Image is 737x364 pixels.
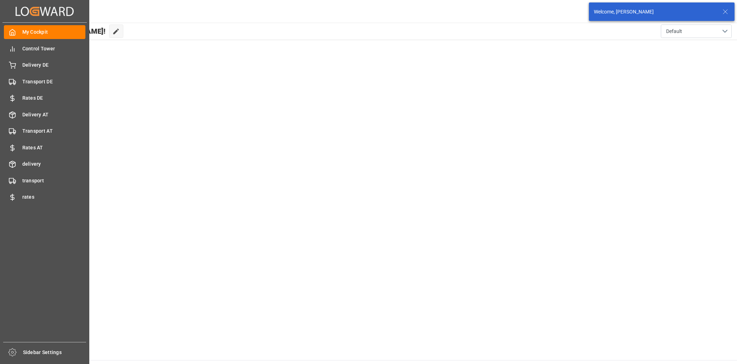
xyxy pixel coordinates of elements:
[666,28,682,35] span: Default
[22,61,86,69] span: Delivery DE
[661,24,732,38] button: open menu
[594,8,716,16] div: Welcome, [PERSON_NAME]
[4,91,85,105] a: Rates DE
[4,75,85,88] a: Transport DE
[22,144,86,151] span: Rates AT
[22,160,86,168] span: delivery
[4,190,85,204] a: rates
[22,127,86,135] span: Transport AT
[22,78,86,86] span: Transport DE
[22,193,86,201] span: rates
[4,124,85,138] a: Transport AT
[22,94,86,102] span: Rates DE
[4,58,85,72] a: Delivery DE
[22,177,86,184] span: transport
[22,28,86,36] span: My Cockpit
[22,45,86,53] span: Control Tower
[4,25,85,39] a: My Cockpit
[4,107,85,121] a: Delivery AT
[4,42,85,55] a: Control Tower
[4,157,85,171] a: delivery
[23,349,86,356] span: Sidebar Settings
[29,24,106,38] span: Hello [PERSON_NAME]!
[22,111,86,118] span: Delivery AT
[4,140,85,154] a: Rates AT
[4,173,85,187] a: transport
